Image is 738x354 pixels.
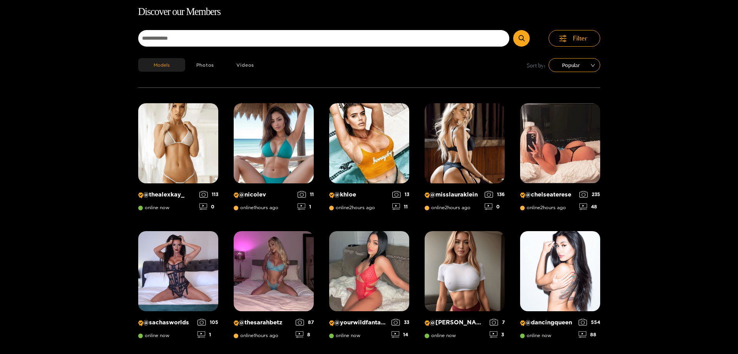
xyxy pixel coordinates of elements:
a: Creator Profile Image: misslauraklein@misslaurakleinonline2hours ago1360 [425,103,505,216]
span: online now [425,333,456,338]
span: online 2 hours ago [425,205,470,210]
button: Videos [225,58,265,72]
button: Submit Search [513,30,530,47]
a: Creator Profile Image: chelseaterese@chelseatereseonline2hours ago23548 [520,103,600,216]
a: Creator Profile Image: yourwildfantasyy69@yourwildfantasyy69online now3314 [329,231,409,344]
p: @ misslauraklein [425,191,481,198]
a: Creator Profile Image: sachasworlds@sachasworldsonline now1051 [138,231,218,344]
span: online 1 hours ago [234,333,278,338]
div: 11 [392,203,409,210]
p: @ khloe [329,191,388,198]
span: online now [138,205,169,210]
div: 87 [296,319,314,325]
a: Creator Profile Image: khloe@khloeonline2hours ago1311 [329,103,409,216]
div: 0 [199,203,218,210]
span: online 1 hours ago [234,205,278,210]
a: Creator Profile Image: nicolev@nicolevonline1hours ago111 [234,103,314,216]
button: Photos [185,58,226,72]
p: @ sachasworlds [138,319,194,326]
div: 1 [298,203,314,210]
span: online now [138,333,169,338]
img: Creator Profile Image: misslauraklein [425,103,505,183]
img: Creator Profile Image: dancingqueen [520,231,600,311]
div: 11 [298,191,314,198]
p: @ [PERSON_NAME] [425,319,486,326]
div: 3 [490,331,505,338]
img: Creator Profile Image: nicolev [234,103,314,183]
a: Creator Profile Image: thesarahbetz@thesarahbetzonline1hours ago878 [234,231,314,344]
span: Filter [573,34,587,43]
img: Creator Profile Image: thesarahbetz [234,231,314,311]
span: online 2 hours ago [329,205,375,210]
img: Creator Profile Image: thealexkay_ [138,103,218,183]
p: @ thesarahbetz [234,319,292,326]
div: 48 [579,203,600,210]
p: @ chelseaterese [520,191,576,198]
div: 14 [392,331,409,338]
div: 105 [197,319,218,325]
button: Filter [549,30,600,47]
div: 8 [296,331,314,338]
span: Sort by: [527,61,546,70]
p: @ yourwildfantasyy69 [329,319,388,326]
p: @ nicolev [234,191,294,198]
p: @ thealexkay_ [138,191,196,198]
div: 235 [579,191,600,198]
span: online now [329,333,360,338]
div: 113 [199,191,218,198]
div: 33 [392,319,409,325]
a: Creator Profile Image: michelle@[PERSON_NAME]online now73 [425,231,505,344]
div: 554 [579,319,600,325]
div: 136 [485,191,505,198]
a: Creator Profile Image: dancingqueen@dancingqueenonline now55488 [520,231,600,344]
div: 88 [579,331,600,338]
div: 1 [197,331,218,338]
span: Popular [554,59,594,71]
button: Models [138,58,185,72]
p: @ dancingqueen [520,319,575,326]
img: Creator Profile Image: michelle [425,231,505,311]
span: online 2 hours ago [520,205,566,210]
span: online now [520,333,551,338]
img: Creator Profile Image: sachasworlds [138,231,218,311]
div: 0 [485,203,505,210]
a: Creator Profile Image: thealexkay_@thealexkay_online now1130 [138,103,218,216]
div: sort [549,58,600,72]
div: 7 [490,319,505,325]
img: Creator Profile Image: yourwildfantasyy69 [329,231,409,311]
img: Creator Profile Image: chelseaterese [520,103,600,183]
div: 13 [392,191,409,198]
img: Creator Profile Image: khloe [329,103,409,183]
h1: Discover our Members [138,4,600,20]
